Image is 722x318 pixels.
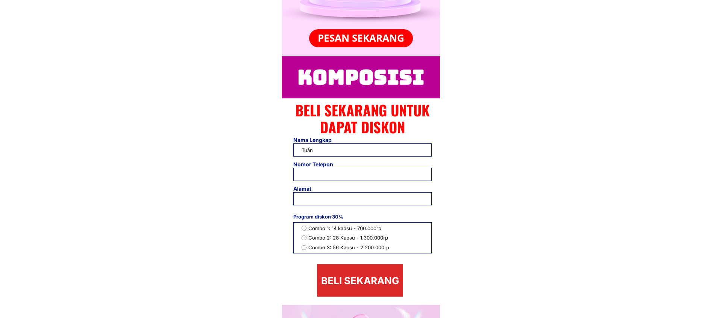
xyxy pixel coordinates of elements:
span: Combo 1: 14 kapsu - 700.000rp [308,225,389,232]
p: Nama Lengkap [293,136,376,144]
p: Beli sekarang [317,264,403,297]
span: Combo 2: 28 Kapsu - 1.300.000rp [308,234,389,242]
p: Nomor Telepon [293,160,376,169]
span: Combo 3: 56 Kapsu - 2.200.000rp [308,244,389,252]
h3: Beli Sekarang untuk Dapat Diskon [295,102,430,136]
p: Program diskon 30% [293,213,432,221]
p: Alamat [293,185,467,193]
h3: Komposisi [293,61,428,93]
